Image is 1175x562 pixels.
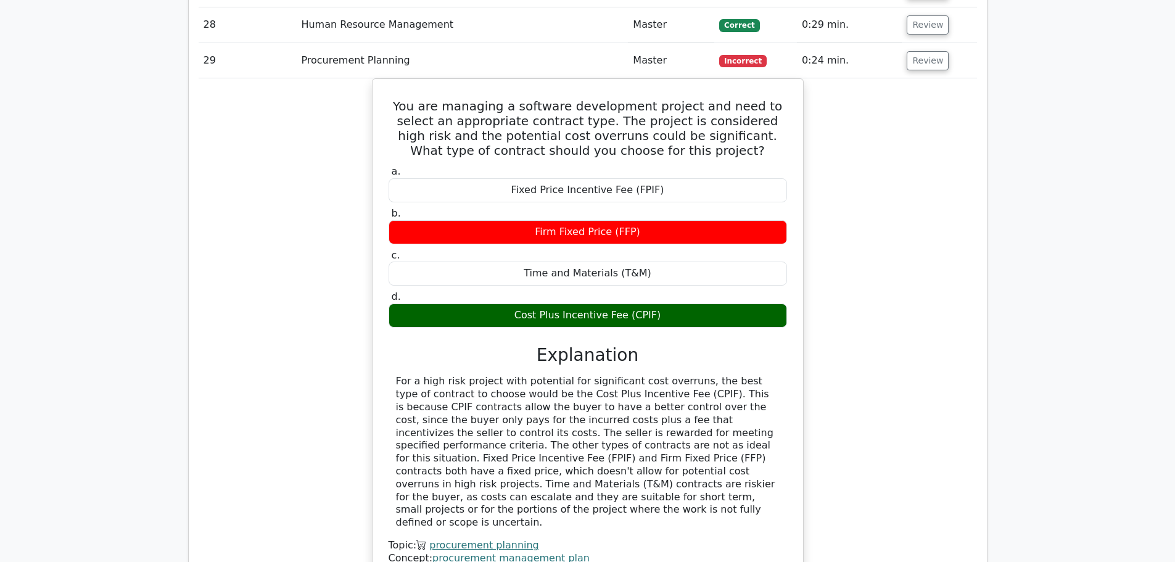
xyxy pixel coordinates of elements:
[907,51,949,70] button: Review
[719,19,759,31] span: Correct
[199,7,297,43] td: 28
[392,165,401,177] span: a.
[392,249,400,261] span: c.
[389,178,787,202] div: Fixed Price Incentive Fee (FPIF)
[719,55,767,67] span: Incorrect
[797,43,902,78] td: 0:24 min.
[389,539,787,552] div: Topic:
[392,291,401,302] span: d.
[387,99,788,158] h5: You are managing a software development project and need to select an appropriate contract type. ...
[396,375,780,529] div: For a high risk project with potential for significant cost overruns, the best type of contract t...
[389,220,787,244] div: Firm Fixed Price (FFP)
[797,7,902,43] td: 0:29 min.
[199,43,297,78] td: 29
[628,43,714,78] td: Master
[392,207,401,219] span: b.
[389,304,787,328] div: Cost Plus Incentive Fee (CPIF)
[296,7,628,43] td: Human Resource Management
[429,539,539,551] a: procurement planning
[296,43,628,78] td: Procurement Planning
[628,7,714,43] td: Master
[389,262,787,286] div: Time and Materials (T&M)
[396,345,780,366] h3: Explanation
[907,15,949,35] button: Review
